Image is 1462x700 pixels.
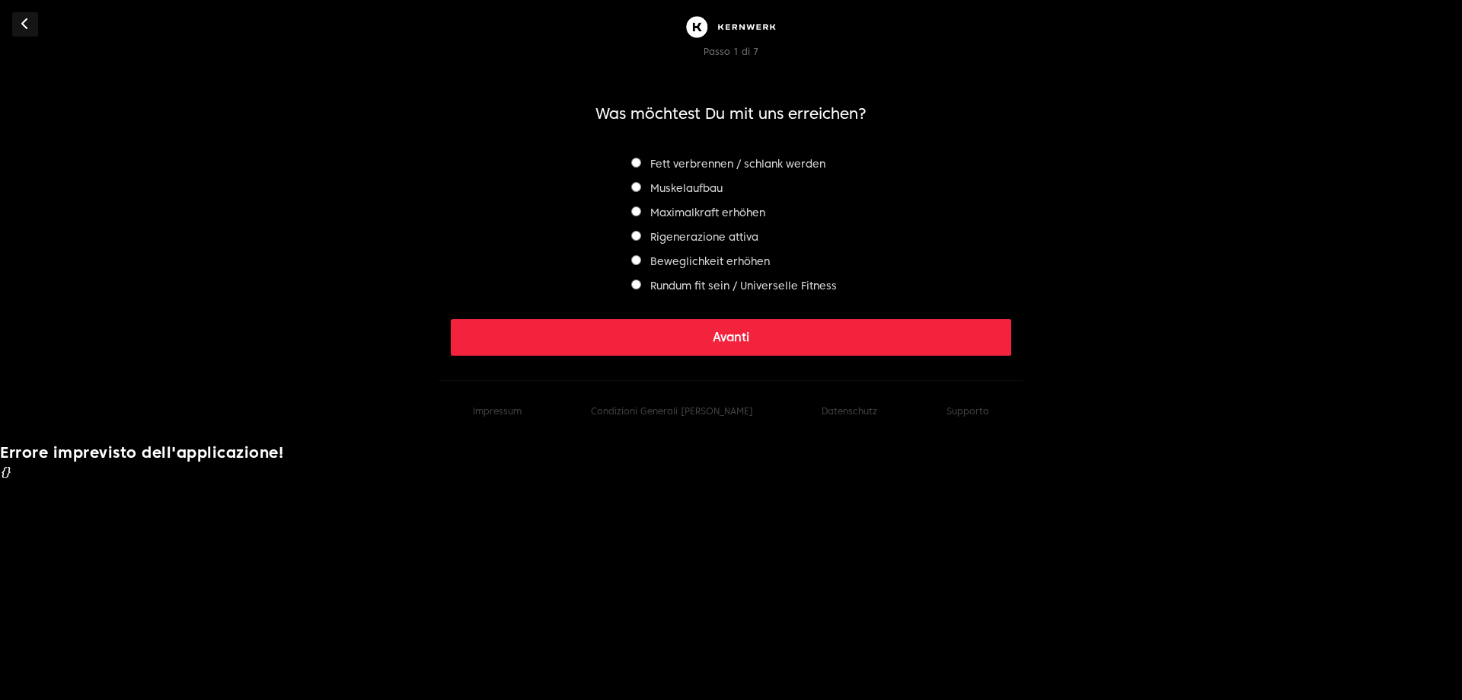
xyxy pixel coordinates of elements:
[650,182,723,194] font: Muskelaufbau
[704,46,758,57] font: Passo 1 di 7
[631,255,641,265] input: Beweglichkeit erhöhen
[631,182,641,192] input: Muskelaufbau
[631,206,641,216] input: Maximalkraft erhöhen
[650,158,825,170] font: Fett verbrennen / schlank werden
[591,405,753,417] a: Condizioni Generali [PERSON_NAME]
[473,405,522,417] a: Impressum
[822,405,877,417] a: Datenschutz
[946,405,989,417] font: Supporto
[682,12,780,42] img: Kernwerk®
[631,280,641,289] input: Rundum fit sein / Universelle Fitness
[650,255,770,267] font: Beweglichkeit erhöhen
[946,405,989,417] button: Supporto
[650,206,765,219] font: Maximalkraft erhöhen
[650,231,758,243] font: Rigenerazione attiva
[631,158,641,168] input: Fett verbrennen / schlank werden
[631,231,641,241] input: Rigenerazione attiva
[595,104,867,123] font: Was möchtest Du mit uns erreichen?
[650,280,837,292] font: Rundum fit sein / Universelle Fitness
[713,330,749,344] font: Avanti
[451,319,1011,356] button: Avanti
